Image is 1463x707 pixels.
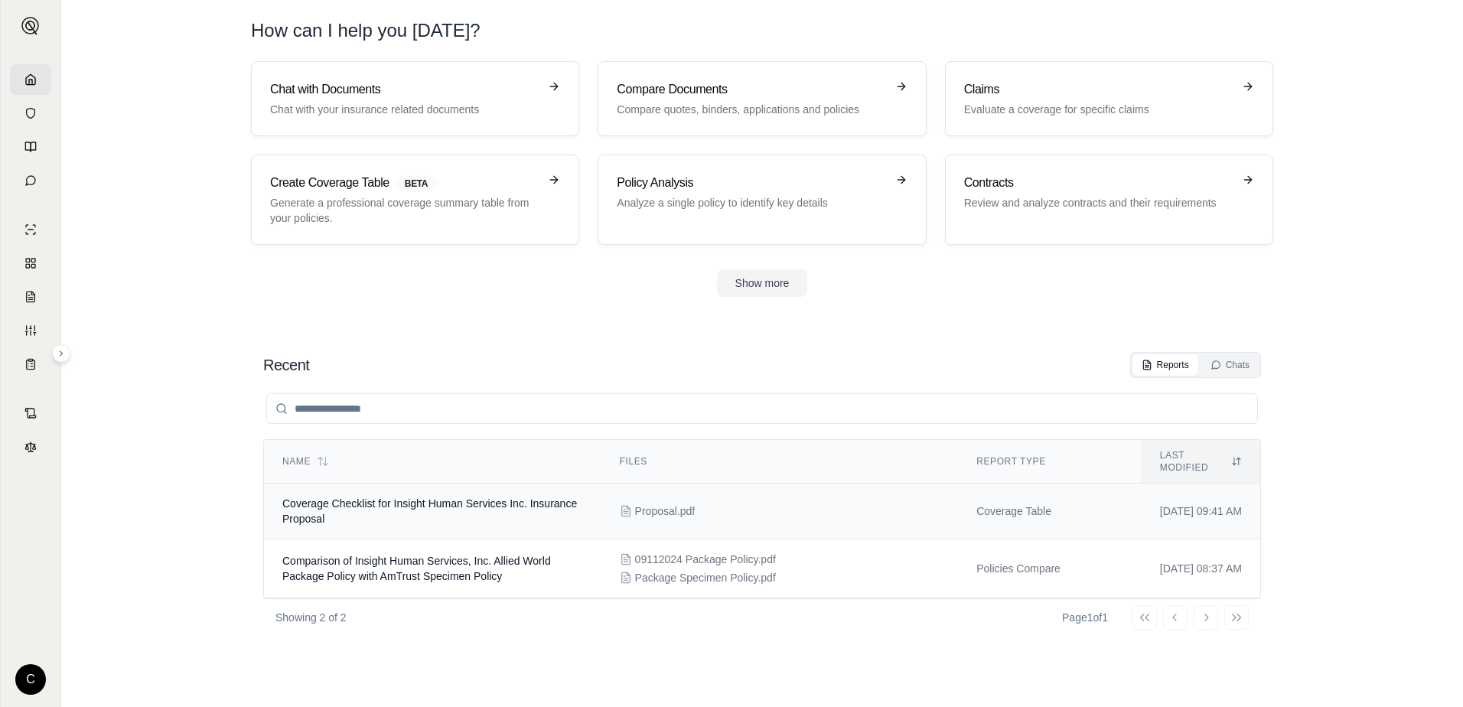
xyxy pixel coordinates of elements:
a: Policy AnalysisAnalyze a single policy to identify key details [598,155,926,245]
span: Package Specimen Policy.pdf [635,570,776,585]
a: ClaimsEvaluate a coverage for specific claims [945,61,1273,136]
div: Page 1 of 1 [1062,610,1108,625]
h3: Claims [964,80,1233,99]
span: Proposal.pdf [635,503,696,519]
td: [DATE] 09:41 AM [1142,484,1260,539]
p: Chat with your insurance related documents [270,102,539,117]
h3: Chat with Documents [270,80,539,99]
a: Create Coverage TableBETAGenerate a professional coverage summary table from your policies. [251,155,579,245]
button: Expand sidebar [15,11,46,41]
h3: Policy Analysis [617,174,885,192]
div: Chats [1210,359,1250,371]
th: Report Type [958,440,1142,484]
p: Generate a professional coverage summary table from your policies. [270,195,539,226]
p: Compare quotes, binders, applications and policies [617,102,885,117]
button: Expand sidebar [52,344,70,363]
span: BETA [396,175,437,192]
a: Home [10,64,51,95]
p: Review and analyze contracts and their requirements [964,195,1233,210]
td: Policies Compare [958,539,1142,598]
a: Policy Comparisons [10,248,51,279]
h3: Create Coverage Table [270,174,539,192]
span: Coverage Checklist for Insight Human Services Inc. Insurance Proposal [282,497,577,525]
div: Name [282,455,583,468]
button: Chats [1201,354,1259,376]
a: ContractsReview and analyze contracts and their requirements [945,155,1273,245]
a: Prompt Library [10,132,51,162]
a: Contract Analysis [10,398,51,428]
a: Legal Search Engine [10,432,51,462]
h1: How can I help you [DATE]? [251,18,1273,43]
td: Coverage Table [958,484,1142,539]
h2: Recent [263,354,309,376]
a: Documents Vault [10,98,51,129]
th: Files [601,440,959,484]
div: Last modified [1160,449,1242,474]
a: Coverage Table [10,349,51,380]
div: C [15,664,46,695]
a: Single Policy [10,214,51,245]
button: Show more [717,269,808,297]
p: Showing 2 of 2 [275,610,347,625]
div: Reports [1142,359,1189,371]
a: Custom Report [10,315,51,346]
h3: Contracts [964,174,1233,192]
span: Comparison of Insight Human Services, Inc. Allied World Package Policy with AmTrust Specimen Policy [282,555,551,582]
span: 09112024 Package Policy.pdf [635,552,776,567]
a: Compare DocumentsCompare quotes, binders, applications and policies [598,61,926,136]
a: Claim Coverage [10,282,51,312]
a: Chat [10,165,51,196]
img: Expand sidebar [21,17,40,35]
p: Analyze a single policy to identify key details [617,195,885,210]
h3: Compare Documents [617,80,885,99]
p: Evaluate a coverage for specific claims [964,102,1233,117]
td: [DATE] 08:37 AM [1142,539,1260,598]
a: Chat with DocumentsChat with your insurance related documents [251,61,579,136]
button: Reports [1132,354,1198,376]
